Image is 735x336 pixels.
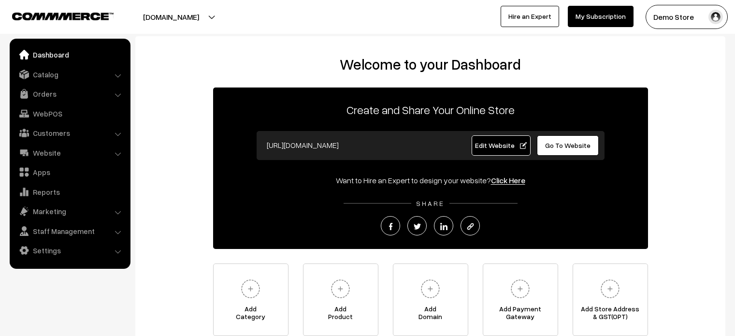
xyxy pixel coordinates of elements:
[646,5,728,29] button: Demo Store
[708,10,723,24] img: user
[12,46,127,63] a: Dashboard
[573,305,648,324] span: Add Store Address & GST(OPT)
[568,6,634,27] a: My Subscription
[573,263,648,336] a: Add Store Address& GST(OPT)
[537,135,599,156] a: Go To Website
[12,105,127,122] a: WebPOS
[237,276,264,302] img: plus.svg
[303,305,378,324] span: Add Product
[501,6,559,27] a: Hire an Expert
[12,66,127,83] a: Catalog
[109,5,233,29] button: [DOMAIN_NAME]
[12,85,127,102] a: Orders
[213,175,648,186] div: Want to Hire an Expert to design your website?
[507,276,533,302] img: plus.svg
[213,263,288,336] a: AddCategory
[145,56,716,73] h2: Welcome to your Dashboard
[12,163,127,181] a: Apps
[417,276,444,302] img: plus.svg
[411,199,449,207] span: SHARE
[12,203,127,220] a: Marketing
[475,141,527,149] span: Edit Website
[12,222,127,240] a: Staff Management
[12,144,127,161] a: Website
[214,305,288,324] span: Add Category
[12,13,114,20] img: COMMMERCE
[393,263,468,336] a: AddDomain
[491,175,525,185] a: Click Here
[393,305,468,324] span: Add Domain
[327,276,354,302] img: plus.svg
[597,276,623,302] img: plus.svg
[12,124,127,142] a: Customers
[12,10,97,21] a: COMMMERCE
[213,101,648,118] p: Create and Share Your Online Store
[12,183,127,201] a: Reports
[12,242,127,259] a: Settings
[545,141,591,149] span: Go To Website
[483,305,558,324] span: Add Payment Gateway
[483,263,558,336] a: Add PaymentGateway
[303,263,378,336] a: AddProduct
[472,135,531,156] a: Edit Website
